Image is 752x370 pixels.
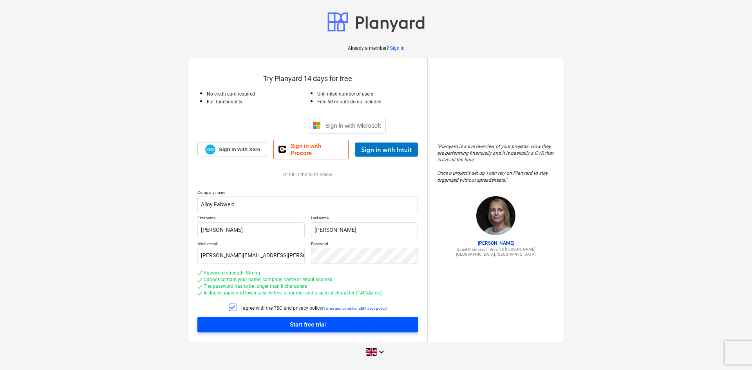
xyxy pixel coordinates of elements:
[311,215,418,222] p: Last name
[377,347,386,357] i: keyboard_arrow_down
[204,276,332,283] div: Cannot contain your name, company name or email address
[197,317,418,332] button: Start free trial
[207,91,308,97] p: No credit card required
[325,122,381,129] span: Sign in with Microsoft
[204,283,307,290] div: The password has to be longer than 8 characters
[204,290,383,296] div: Includes upper and lower case letters, a number and a special character (!"#€%&/ etc)
[197,74,418,83] p: Try Planyard 14 days for free
[317,99,418,105] p: Free 60-minute demo included
[197,197,418,212] input: Company name
[273,140,349,159] a: Sign in with Procore
[197,190,418,197] p: Company name
[219,146,260,153] span: Sign in with Xero
[290,319,326,330] div: Start free trial
[197,215,305,222] p: First name
[197,222,305,238] input: First name
[363,306,386,310] a: Privacy policy
[322,306,387,311] p: ( & )
[240,305,322,312] p: I agree with the T&C and privacy policy
[204,270,260,276] div: Password strength: Strong
[348,45,390,52] p: Already a member?
[476,196,515,235] img: Claire Hill
[311,241,418,248] p: Password
[390,45,405,52] a: Sign in
[197,143,267,156] a: Sign in with Xero
[207,99,308,105] p: Full functionality
[437,143,555,184] p: " Planyard is a live overview of your projects. How they are performing financially and it is bas...
[437,247,555,252] p: Quantity surveyor - Brown & [PERSON_NAME]
[197,172,418,177] div: Or fill in the form below
[311,222,418,238] input: Last name
[197,248,305,264] input: Work e-mail
[197,241,305,248] p: Work e-mail
[291,143,343,157] span: Sign in with Procore
[437,240,555,247] p: [PERSON_NAME]
[313,122,321,130] img: Microsoft logo
[205,144,215,155] img: Xero logo
[323,306,361,310] a: Terms and conditions
[317,91,418,97] p: Unlimited number of users
[437,252,555,257] p: [GEOGRAPHIC_DATA], [GEOGRAPHIC_DATA]
[226,117,305,134] iframe: Sign in with Google Button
